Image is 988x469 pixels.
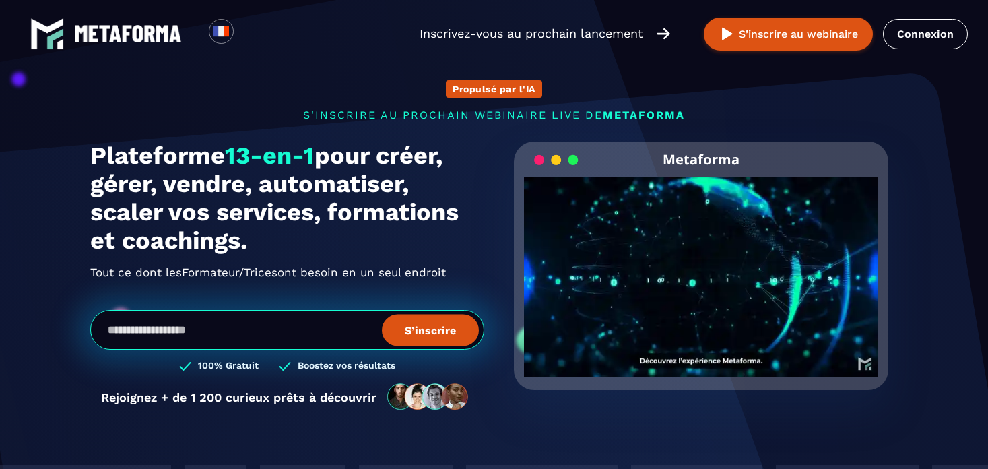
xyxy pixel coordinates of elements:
[90,142,484,255] h1: Plateforme pour créer, gérer, vendre, automatiser, scaler vos services, formations et coachings.
[30,17,64,51] img: logo
[382,314,479,346] button: S’inscrire
[225,142,315,170] span: 13-en-1
[74,25,182,42] img: logo
[383,383,473,411] img: community-people
[298,360,395,373] h3: Boostez vos résultats
[719,26,735,42] img: play
[182,261,277,283] span: Formateur/Trices
[657,26,670,41] img: arrow-right
[213,23,230,40] img: fr
[234,19,267,49] div: Search for option
[245,26,255,42] input: Search for option
[603,108,685,121] span: METAFORMA
[279,360,291,373] img: checked
[704,18,873,51] button: S’inscrire au webinaire
[101,390,376,404] p: Rejoignez + de 1 200 curieux prêts à découvrir
[663,142,739,177] h2: Metaforma
[198,360,259,373] h3: 100% Gratuit
[90,261,484,283] h2: Tout ce dont les ont besoin en un seul endroit
[90,108,898,121] p: s'inscrire au prochain webinaire live de
[524,177,879,354] video: Your browser does not support the video tag.
[534,154,579,166] img: loading
[179,360,191,373] img: checked
[453,84,535,94] p: Propulsé par l'IA
[420,24,643,43] p: Inscrivez-vous au prochain lancement
[883,19,968,49] a: Connexion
